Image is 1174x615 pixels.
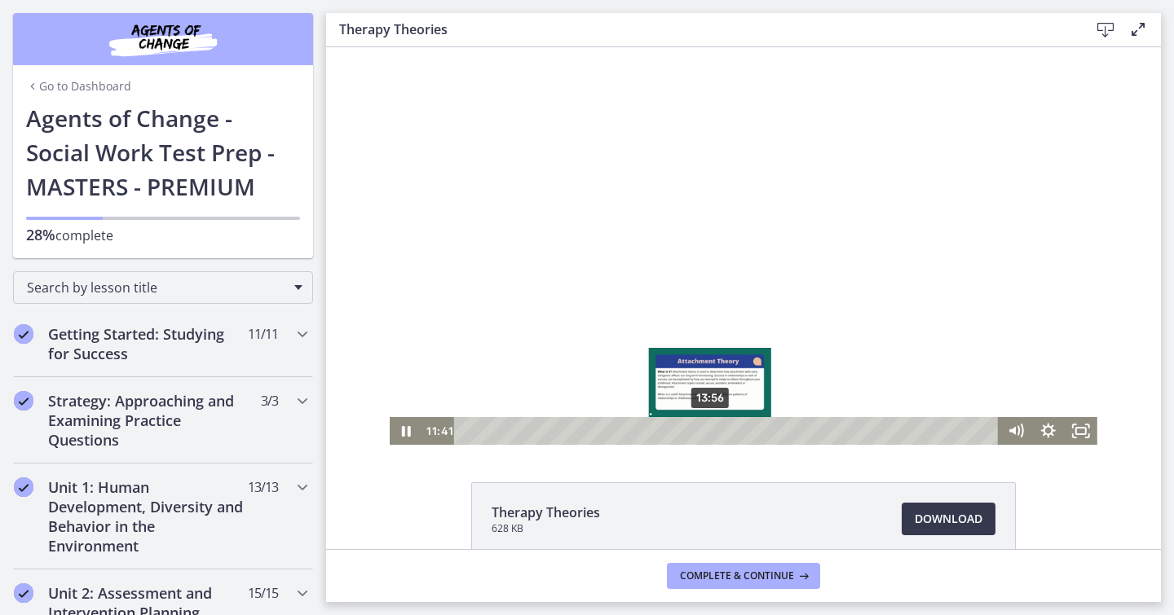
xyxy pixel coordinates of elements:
i: Completed [14,583,33,603]
span: 3 / 3 [261,391,278,411]
span: 13 / 13 [248,477,278,497]
span: 15 / 15 [248,583,278,603]
h1: Agents of Change - Social Work Test Prep - MASTERS - PREMIUM [26,101,300,204]
i: Completed [14,391,33,411]
span: Download [915,509,982,529]
span: Therapy Theories [492,503,600,522]
h2: Strategy: Approaching and Examining Practice Questions [48,391,247,450]
span: 628 KB [492,522,600,535]
a: Go to Dashboard [26,78,131,94]
img: Agents of Change Social Work Test Prep [65,20,261,59]
i: Completed [14,324,33,344]
button: Show settings menu [706,370,739,398]
button: Mute [673,370,706,398]
a: Download [902,503,995,535]
p: complete [26,225,300,245]
h2: Unit 1: Human Development, Diversity and Behavior in the Environment [48,477,247,556]
span: 11 / 11 [248,324,278,344]
h2: Getting Started: Studying for Success [48,324,247,363]
div: Search by lesson title [13,271,313,304]
span: Complete & continue [680,569,794,582]
button: Fullscreen [739,370,771,398]
button: Complete & continue [667,563,820,589]
iframe: Video Lesson [326,47,1161,445]
h3: Therapy Theories [339,20,1063,39]
span: Search by lesson title [27,279,286,297]
span: 28% [26,225,55,244]
i: Completed [14,477,33,497]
